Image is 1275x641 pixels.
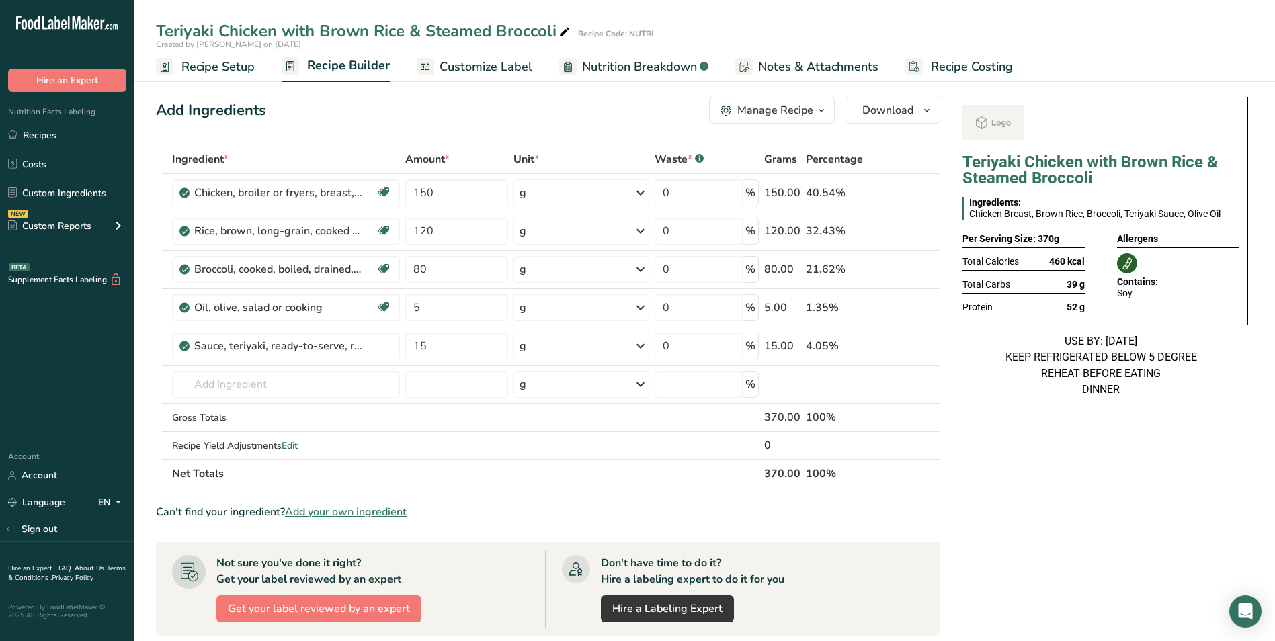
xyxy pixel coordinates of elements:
[228,601,410,617] span: Get your label reviewed by an expert
[559,52,708,82] a: Nutrition Breakdown
[307,56,390,75] span: Recipe Builder
[8,603,126,619] div: Powered By FoodLabelMaker © 2025 All Rights Reserved
[735,52,878,82] a: Notes & Attachments
[520,338,526,354] div: g
[1067,302,1085,313] span: 52 g
[806,151,863,167] span: Percentage
[905,52,1013,82] a: Recipe Costing
[806,338,876,354] div: 4.05%
[931,58,1013,76] span: Recipe Costing
[846,97,940,124] button: Download
[98,495,126,511] div: EN
[194,300,362,316] div: Oil, olive, salad or cooking
[601,555,784,587] div: Don't have time to do it? Hire a labeling expert to do it for you
[156,99,266,122] div: Add Ingredients
[8,490,65,514] a: Language
[194,261,362,277] div: Broccoli, cooked, boiled, drained, with salt
[655,151,704,167] div: Waste
[969,208,1221,219] span: Chicken Breast, Brown Rice, Broccoli, Teriyaki Sauce, Olive Oil
[962,302,993,313] span: Protein
[194,338,362,354] div: Sauce, teriyaki, ready-to-serve, reduced sodium
[806,409,876,425] div: 100%
[764,261,800,277] div: 80.00
[194,223,362,239] div: Rice, brown, long-grain, cooked (Includes foods for USDA's Food Distribution Program)
[285,504,407,520] span: Add your own ingredient
[962,154,1239,186] h1: Teriyaki Chicken with Brown Rice & Steamed Broccoli
[962,279,1010,290] span: Total Carbs
[52,573,93,583] a: Privacy Policy
[172,439,400,453] div: Recipe Yield Adjustments
[962,256,1019,267] span: Total Calories
[1117,253,1137,273] img: Soy
[8,210,28,218] div: NEW
[803,459,879,487] th: 100%
[601,595,734,622] a: Hire a Labeling Expert
[181,58,255,76] span: Recipe Setup
[764,185,800,201] div: 150.00
[806,300,876,316] div: 1.35%
[764,223,800,239] div: 120.00
[58,564,75,573] a: FAQ .
[764,437,800,454] div: 0
[1049,256,1085,267] span: 460 kcal
[8,69,126,92] button: Hire an Expert
[8,564,126,583] a: Terms & Conditions .
[417,52,532,82] a: Customize Label
[520,300,526,316] div: g
[764,409,800,425] div: 370.00
[156,504,940,520] div: Can't find your ingredient?
[862,102,913,118] span: Download
[709,97,835,124] button: Manage Recipe
[969,197,1234,208] div: Ingredients:
[764,151,797,167] span: Grams
[172,371,400,398] input: Add Ingredient
[172,151,229,167] span: Ingredient
[582,58,697,76] span: Nutrition Breakdown
[172,411,400,425] div: Gross Totals
[156,52,255,82] a: Recipe Setup
[737,102,813,118] div: Manage Recipe
[806,185,876,201] div: 40.54%
[1117,288,1239,299] div: Soy
[282,439,298,452] span: Edit
[962,230,1085,249] div: Per Serving Size: 370g
[156,39,301,50] span: Created by [PERSON_NAME] on [DATE]
[764,300,800,316] div: 5.00
[954,333,1248,398] div: USE BY: [DATE] KEEP REFRIGERATED BELOW 5 DEGREE REHEAT BEFORE EATING DINNER
[156,19,573,43] div: Teriyaki Chicken with Brown Rice & Steamed Broccoli
[513,151,539,167] span: Unit
[216,595,421,622] button: Get your label reviewed by an expert
[1117,230,1239,249] div: Allergens
[216,555,401,587] div: Not sure you've done it right? Get your label reviewed by an expert
[762,459,803,487] th: 370.00
[194,185,362,201] div: Chicken, broiler or fryers, breast, skinless, boneless, meat only, cooked, grilled
[1229,595,1262,628] div: Open Intercom Messenger
[520,185,526,201] div: g
[9,263,30,271] div: BETA
[806,261,876,277] div: 21.62%
[520,223,526,239] div: g
[520,376,526,392] div: g
[520,261,526,277] div: g
[282,50,390,83] a: Recipe Builder
[578,28,653,40] div: Recipe Code: NUTRI
[758,58,878,76] span: Notes & Attachments
[75,564,107,573] a: About Us .
[440,58,532,76] span: Customize Label
[405,151,450,167] span: Amount
[764,338,800,354] div: 15.00
[169,459,761,487] th: Net Totals
[1067,279,1085,290] span: 39 g
[8,564,56,573] a: Hire an Expert .
[8,219,91,233] div: Custom Reports
[1117,276,1158,287] span: Contains:
[806,223,876,239] div: 32.43%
